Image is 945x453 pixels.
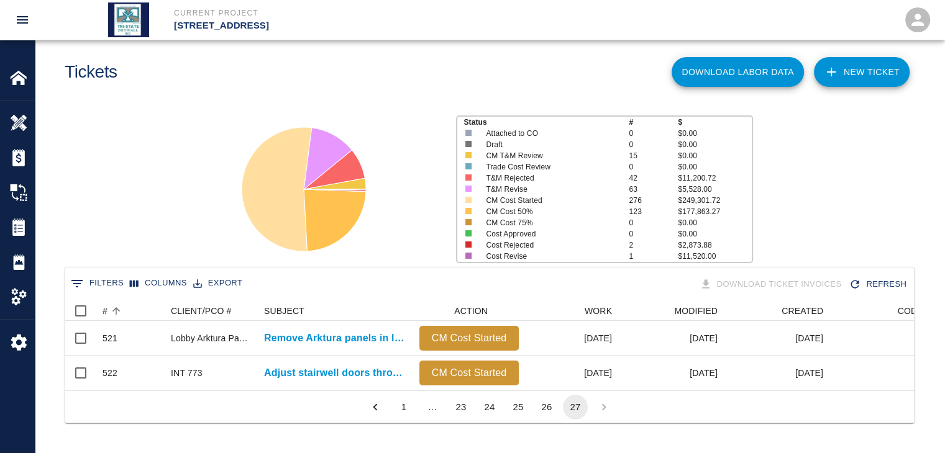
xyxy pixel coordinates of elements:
p: $177,863.27 [678,206,751,217]
div: [DATE] [525,356,618,390]
div: ACTION [454,301,488,321]
p: $0.00 [678,139,751,150]
p: $11,200.72 [678,173,751,184]
div: CLIENT/PCO # [165,301,258,321]
div: CLIENT/PCO # [171,301,232,321]
p: $0.00 [678,217,751,228]
p: Draft [486,139,614,150]
p: Current Project [174,7,540,19]
p: CM Cost 75% [486,217,614,228]
p: 276 [629,195,678,206]
p: T&M Revise [486,184,614,195]
div: MODIFIED [674,301,718,321]
div: CREATED [724,301,829,321]
div: [DATE] [618,321,724,356]
p: $2,873.88 [678,240,751,251]
div: 521 [103,332,117,344]
button: Download Labor Data [672,57,804,87]
p: Attached to CO [486,128,614,139]
p: CM Cost 50% [486,206,614,217]
p: 63 [629,184,678,195]
div: WORK [585,301,612,321]
div: SUBJECT [264,301,304,321]
a: NEW TICKET [814,57,910,87]
p: T&M Rejected [486,173,614,184]
button: Show filters [68,274,127,294]
button: Export [190,274,245,293]
p: CM Cost Started [424,331,514,346]
div: SUBJECT [258,301,413,321]
p: Cost Revise [486,251,614,262]
iframe: Chat Widget [883,393,945,453]
a: Remove Arktura panels in lobby and cut drywall out to... [264,331,407,346]
p: 0 [629,161,678,173]
p: $0.00 [678,228,751,240]
p: 2 [629,240,678,251]
p: # [629,117,678,128]
button: Go to page 26 [534,395,559,419]
p: [STREET_ADDRESS] [174,19,540,33]
div: [DATE] [724,321,829,356]
p: 0 [629,228,678,240]
div: [DATE] [618,356,724,390]
div: CODES [897,301,929,321]
div: CREATED [782,301,823,321]
div: MODIFIED [618,301,724,321]
div: # [103,301,107,321]
div: [DATE] [724,356,829,390]
div: 522 [103,367,117,379]
h1: Tickets [65,62,117,83]
div: INT 773 [171,367,203,379]
p: $0.00 [678,161,751,173]
p: 1 [629,251,678,262]
div: Lobby Arktura Panel Removal [171,332,252,344]
button: Refresh [846,274,911,295]
button: Sort [107,302,125,320]
p: $5,528.00 [678,184,751,195]
button: Go to previous page [363,395,388,419]
button: Go to page 24 [477,395,502,419]
div: Tickets download in groups of 15 [697,274,847,295]
p: $ [678,117,751,128]
button: Select columns [127,274,190,293]
p: 0 [629,139,678,150]
p: CM Cost Started [486,195,614,206]
div: [DATE] [525,321,618,356]
p: Status [463,117,629,128]
p: 42 [629,173,678,184]
p: 0 [629,128,678,139]
button: Go to page 1 [391,395,416,419]
a: Adjust stairwell doors throughout building due to pressure difference at... [264,366,407,380]
nav: pagination navigation [361,395,618,419]
img: Tri State Drywall [108,2,149,37]
p: CM Cost Started [424,366,514,380]
div: WORK [525,301,618,321]
p: 15 [629,150,678,161]
p: Trade Cost Review [486,161,614,173]
p: Cost Rejected [486,240,614,251]
div: CODES [829,301,935,321]
p: $11,520.00 [678,251,751,262]
p: $249,301.72 [678,195,751,206]
div: # [96,301,165,321]
p: CM T&M Review [486,150,614,161]
p: Cost Approved [486,228,614,240]
p: 0 [629,217,678,228]
button: page 27 [563,395,588,419]
div: Refresh the list [846,274,911,295]
p: 123 [629,206,678,217]
button: open drawer [7,5,37,35]
button: Go to page 25 [506,395,531,419]
button: Go to page 23 [449,395,473,419]
div: … [420,400,445,413]
p: $0.00 [678,128,751,139]
div: ACTION [413,301,525,321]
p: $0.00 [678,150,751,161]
